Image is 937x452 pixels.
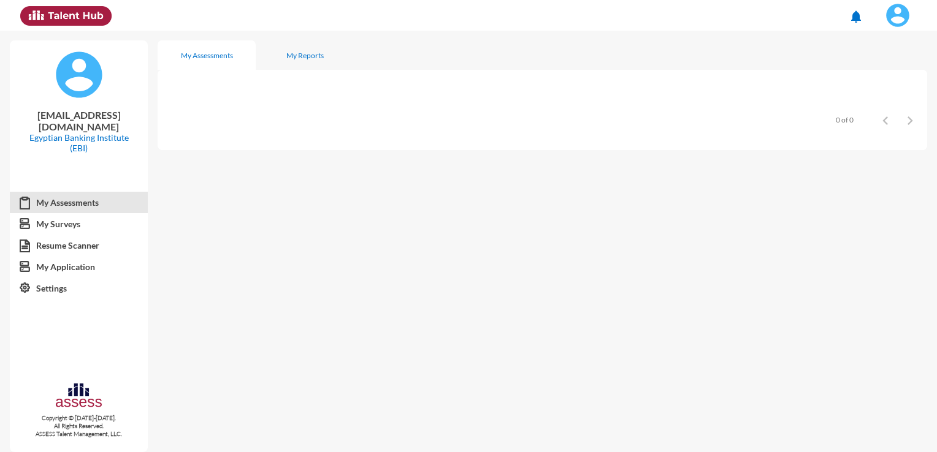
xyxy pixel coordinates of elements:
[20,109,138,132] p: [EMAIL_ADDRESS][DOMAIN_NAME]
[20,132,138,153] p: Egyptian Banking Institute (EBI)
[10,192,148,214] a: My Assessments
[286,51,324,60] div: My Reports
[10,256,148,278] a: My Application
[873,107,898,132] button: Previous page
[55,50,104,99] img: default%20profile%20image.svg
[10,213,148,235] a: My Surveys
[10,414,148,438] p: Copyright © [DATE]-[DATE]. All Rights Reserved. ASSESS Talent Management, LLC.
[55,382,103,412] img: assesscompany-logo.png
[10,235,148,257] a: Resume Scanner
[898,107,922,132] button: Next page
[849,9,863,24] mat-icon: notifications
[181,51,233,60] div: My Assessments
[10,277,148,299] a: Settings
[836,115,854,124] div: 0 of 0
